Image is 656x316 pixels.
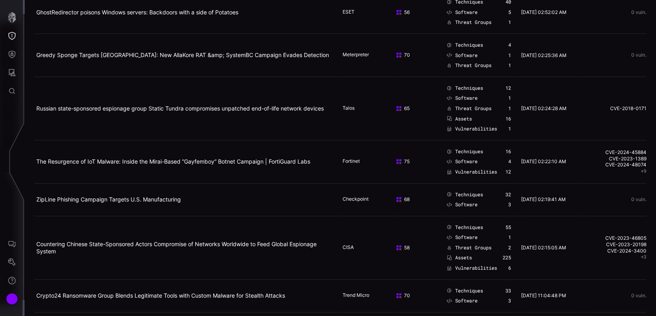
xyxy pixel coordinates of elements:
div: 33 [505,288,511,294]
div: 0 vuln. [585,10,646,15]
a: The Resurgence of IoT Malware: Inside the Mirai-Based “Gayfemboy” Botnet Campaign | FortiGuard Labs [36,158,310,165]
a: Crypto24 Ransomware Group Blends Legitimate Tools with Custom Malware for Stealth Attacks [36,292,285,299]
div: 65 [396,105,437,112]
time: [DATE] 02:25:36 AM [521,52,567,58]
a: Software [446,298,477,304]
a: Russian state-sponsored espionage group Static Tundra compromises unpatched end-of-life network d... [36,105,324,112]
time: [DATE] 02:19:41 AM [521,196,566,202]
span: Software [455,201,477,208]
span: Software [455,234,477,241]
span: Vulnerabilities [455,169,497,175]
a: Greedy Sponge Targets [GEOGRAPHIC_DATA]: New AllaKore RAT &amp; SystemBC Campaign Evades Detection [36,51,329,58]
a: Software [446,158,477,165]
span: Software [455,52,477,59]
div: 225 [503,255,511,261]
div: CISA [343,244,383,251]
a: CVE-2018-0171 [585,105,646,112]
a: Techniques [446,288,483,294]
span: Techniques [455,288,483,294]
time: [DATE] 02:52:02 AM [521,9,567,15]
div: 56 [396,9,437,16]
div: Meterpreter [343,51,383,59]
div: 1 [508,105,511,112]
a: Techniques [446,42,483,48]
div: 58 [396,245,437,251]
span: Software [455,298,477,304]
a: Software [446,9,477,16]
div: Checkpoint [343,196,383,203]
button: +9 [641,168,646,174]
span: Threat Groups [455,19,491,26]
span: Software [455,9,477,16]
a: ZipLine Phishing Campaign Targets U.S. Manufacturing [36,196,181,203]
a: CVE-2023-20198 [585,241,646,248]
a: Threat Groups [446,19,491,26]
span: Software [455,95,477,101]
a: Vulnerabilities [446,126,497,132]
div: 1 [508,126,511,132]
div: 1 [508,52,511,59]
a: GhostRedirector poisons Windows servers: Backdoors with a side of Potatoes [36,9,238,16]
div: ESET [343,9,383,16]
span: Techniques [455,85,483,91]
div: 3 [508,201,511,208]
button: +3 [641,254,646,260]
a: Threat Groups [446,62,491,69]
a: Techniques [446,148,483,155]
div: 12 [505,85,511,91]
div: 2 [508,245,511,251]
div: 55 [505,224,511,231]
time: [DATE] 11:04:48 PM [521,292,566,298]
div: 1 [508,95,511,101]
span: Techniques [455,224,483,231]
div: 70 [396,52,437,58]
div: 0 vuln. [585,293,646,298]
a: Software [446,201,477,208]
div: 4 [508,158,511,165]
span: Vulnerabilities [455,265,497,271]
span: Techniques [455,192,483,198]
div: 6 [508,265,511,271]
span: Assets [455,116,472,122]
a: Software [446,95,477,101]
div: 16 [505,116,511,122]
a: CVE-2024-45884 [585,149,646,156]
a: Threat Groups [446,245,491,251]
div: 12 [505,169,511,175]
a: Vulnerabilities [446,265,497,271]
span: Techniques [455,42,483,48]
span: Threat Groups [455,62,491,69]
span: Vulnerabilities [455,126,497,132]
time: [DATE] 02:22:10 AM [521,158,566,164]
a: Assets [446,116,472,122]
div: 0 vuln. [585,197,646,202]
div: 5 [508,9,511,16]
div: Talos [343,105,383,112]
a: CVE-2024-48074 [585,162,646,168]
div: 1 [508,234,511,241]
a: Software [446,52,477,59]
span: Techniques [455,148,483,155]
div: 70 [396,292,437,299]
div: 3 [508,298,511,304]
time: [DATE] 02:24:28 AM [521,105,567,111]
a: Techniques [446,192,483,198]
a: Vulnerabilities [446,169,497,175]
a: Assets [446,255,472,261]
span: Threat Groups [455,245,491,251]
span: Software [455,158,477,165]
a: CVE-2024-3400 [585,248,646,254]
div: Trend Micro [343,292,383,299]
a: Threat Groups [446,105,491,112]
div: 4 [508,42,511,48]
a: CVE-2023-46805 [585,235,646,241]
a: Techniques [446,224,483,231]
time: [DATE] 02:15:05 AM [521,245,566,251]
div: 0 vuln. [585,52,646,58]
div: 68 [396,196,437,203]
a: Software [446,234,477,241]
div: 75 [396,158,437,165]
a: CVE-2023-1389 [585,156,646,162]
div: 1 [508,62,511,69]
a: Techniques [446,85,483,91]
